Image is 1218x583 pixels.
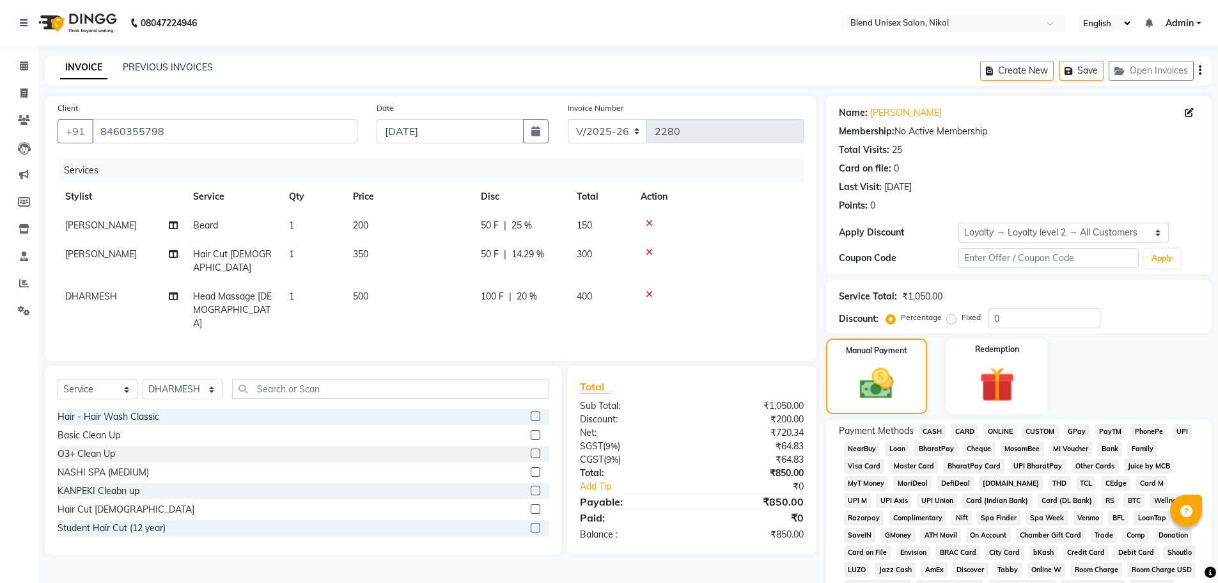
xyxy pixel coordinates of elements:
label: Client [58,102,78,114]
span: | [504,248,506,261]
span: CARD [951,424,978,439]
span: DefiDeal [937,476,974,491]
span: 350 [353,248,368,260]
span: Room Charge USD [1127,563,1196,577]
span: BTC [1123,493,1144,508]
div: Service Total: [839,290,897,303]
span: CGST [580,454,604,465]
span: On Account [966,528,1011,543]
div: ₹720.34 [692,426,813,440]
span: Juice by MCB [1124,459,1175,474]
span: MyT Money [844,476,889,491]
span: Card (Indian Bank) [962,493,1033,508]
span: UPI Axis [876,493,912,508]
span: Admin [1166,17,1194,30]
span: Complimentary [889,511,946,525]
a: INVOICE [60,56,107,79]
div: ₹850.00 [692,467,813,480]
span: LoanTap [1134,511,1170,525]
span: Razorpay [844,511,884,525]
span: GMoney [880,528,915,543]
div: ₹850.00 [692,494,813,509]
input: Search by Name/Mobile/Email/Code [92,119,357,143]
a: Add Tip [570,480,712,493]
div: ( ) [570,453,692,467]
div: [DATE] [884,180,912,194]
button: Apply [1144,249,1180,268]
span: 100 F [481,290,504,303]
span: 300 [577,248,592,260]
span: Discover [953,563,988,577]
div: Hair Cut [DEMOGRAPHIC_DATA] [58,503,194,516]
span: CUSTOM [1022,424,1059,439]
div: Points: [839,199,868,212]
span: UPI M [844,493,871,508]
span: BRAC Card [935,545,980,560]
div: Card on file: [839,162,891,175]
span: Spa Finder [977,511,1021,525]
span: TCL [1076,476,1097,491]
span: Chamber Gift Card [1016,528,1086,543]
span: 1 [289,291,294,302]
button: Open Invoices [1109,61,1194,81]
div: ₹200.00 [692,413,813,426]
span: UPI [1172,424,1192,439]
div: Total: [570,467,692,480]
span: Cheque [963,442,995,456]
span: Card M [1136,476,1167,491]
div: Sub Total: [570,399,692,413]
span: PayTM [1095,424,1126,439]
div: Net: [570,426,692,440]
span: | [509,290,511,303]
button: Save [1059,61,1104,81]
span: Beard [193,220,218,231]
div: Name: [839,106,868,120]
div: ₹64.83 [692,440,813,453]
div: No Active Membership [839,125,1199,138]
span: UPI BharatPay [1010,459,1066,474]
th: Price [345,182,473,211]
span: MosamBee [1001,442,1044,456]
span: Other Cards [1072,459,1119,474]
span: [PERSON_NAME] [65,248,137,260]
span: Shoutlo [1163,545,1196,560]
div: 0 [894,162,899,175]
div: Apply Discount [839,226,959,239]
span: Venmo [1074,511,1104,525]
span: ONLINE [983,424,1017,439]
span: Total [580,380,609,394]
span: Head Massage [DEMOGRAPHIC_DATA] [193,291,272,329]
div: Services [59,159,813,182]
div: Paid: [570,510,692,525]
span: UPI Union [917,493,957,508]
span: BharatPay Card [943,459,1004,474]
span: CEdge [1101,476,1130,491]
span: AmEx [921,563,948,577]
span: Room Charge [1070,563,1122,577]
a: [PERSON_NAME] [870,106,942,120]
span: Debit Card [1114,545,1158,560]
span: 14.29 % [511,248,544,261]
label: Redemption [975,344,1019,355]
span: Nift [951,511,972,525]
span: LUZO [844,563,870,577]
div: KANPEKI Cleabn up [58,484,139,498]
span: Donation [1154,528,1192,543]
img: _cash.svg [849,364,904,403]
span: 1 [289,220,294,231]
span: | [504,219,506,232]
label: Invoice Number [568,102,623,114]
div: Basic Clean Up [58,429,120,442]
div: NASHI SPA (MEDIUM) [58,466,149,479]
span: Card (DL Bank) [1038,493,1097,508]
span: GPay [1064,424,1090,439]
span: Comp [1122,528,1149,543]
button: Create New [980,61,1054,81]
th: Action [633,182,804,211]
div: ₹1,050.00 [692,399,813,413]
span: SGST [580,440,603,452]
span: PhonePe [1130,424,1167,439]
span: 400 [577,291,592,302]
span: 200 [353,220,368,231]
span: Master Card [889,459,938,474]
